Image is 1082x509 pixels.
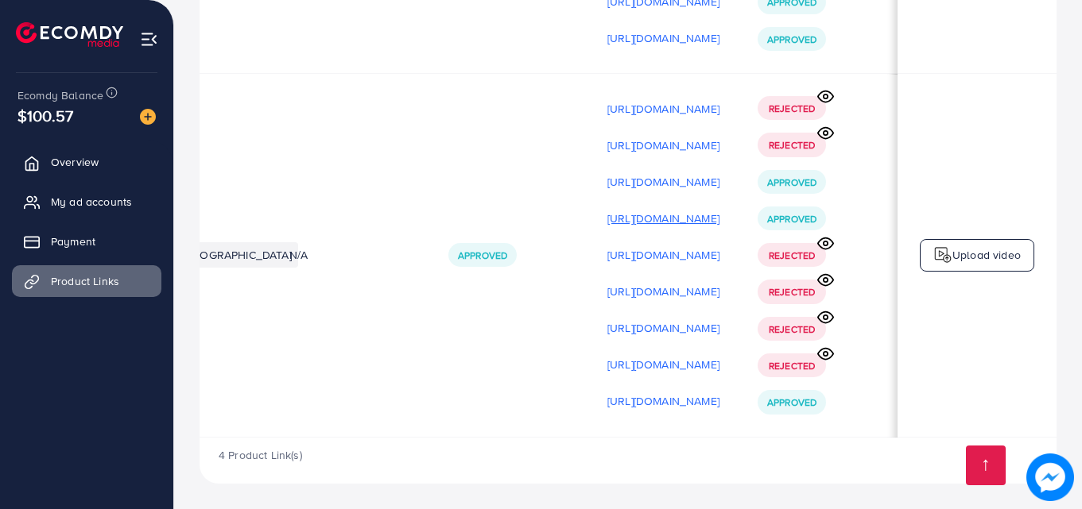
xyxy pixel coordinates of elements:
[17,87,103,103] span: Ecomdy Balance
[769,322,815,336] span: Rejected
[769,285,815,299] span: Rejected
[769,138,815,152] span: Rejected
[12,226,161,257] a: Payment
[607,136,719,155] p: [URL][DOMAIN_NAME]
[767,33,816,46] span: Approved
[16,22,123,47] img: logo
[767,395,816,409] span: Approved
[933,245,952,264] img: logo
[607,282,719,301] p: [URL][DOMAIN_NAME]
[17,104,73,127] span: $100.57
[952,245,1021,264] p: Upload video
[607,318,719,337] p: [URL][DOMAIN_NAME]
[607,209,719,228] p: [URL][DOMAIN_NAME]
[12,265,161,297] a: Product Links
[607,245,719,264] p: [URL][DOMAIN_NAME]
[769,359,815,372] span: Rejected
[51,273,119,289] span: Product Links
[767,212,816,226] span: Approved
[769,249,815,262] span: Rejected
[607,29,719,48] p: [URL][DOMAIN_NAME]
[607,172,719,191] p: [URL][DOMAIN_NAME]
[767,175,816,189] span: Approved
[607,355,719,374] p: [URL][DOMAIN_NAME]
[51,154,99,170] span: Overview
[289,247,308,263] span: N/A
[51,233,95,249] span: Payment
[12,186,161,218] a: My ad accounts
[458,249,507,262] span: Approved
[607,391,719,411] p: [URL][DOMAIN_NAME]
[140,109,156,125] img: image
[607,99,719,118] p: [URL][DOMAIN_NAME]
[176,242,298,268] li: [GEOGRAPHIC_DATA]
[12,146,161,178] a: Overview
[769,102,815,115] span: Rejected
[140,30,158,48] img: menu
[51,194,132,210] span: My ad accounts
[1026,453,1074,501] img: image
[219,447,302,463] span: 4 Product Link(s)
